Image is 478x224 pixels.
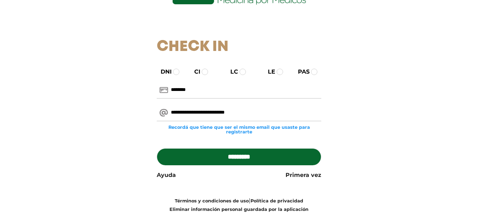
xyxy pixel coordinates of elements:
[157,125,321,134] small: Recordá que tiene que ser el mismo email que usaste para registrarte
[292,68,310,76] label: PAS
[250,198,303,203] a: Política de privacidad
[175,198,249,203] a: Términos y condiciones de uso
[157,38,321,56] h1: Check In
[286,171,321,179] a: Primera vez
[151,196,327,213] div: |
[169,207,309,212] a: Eliminar información personal guardada por la aplicación
[157,171,176,179] a: Ayuda
[224,68,238,76] label: LC
[188,68,200,76] label: CI
[154,68,172,76] label: DNI
[261,68,275,76] label: LE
